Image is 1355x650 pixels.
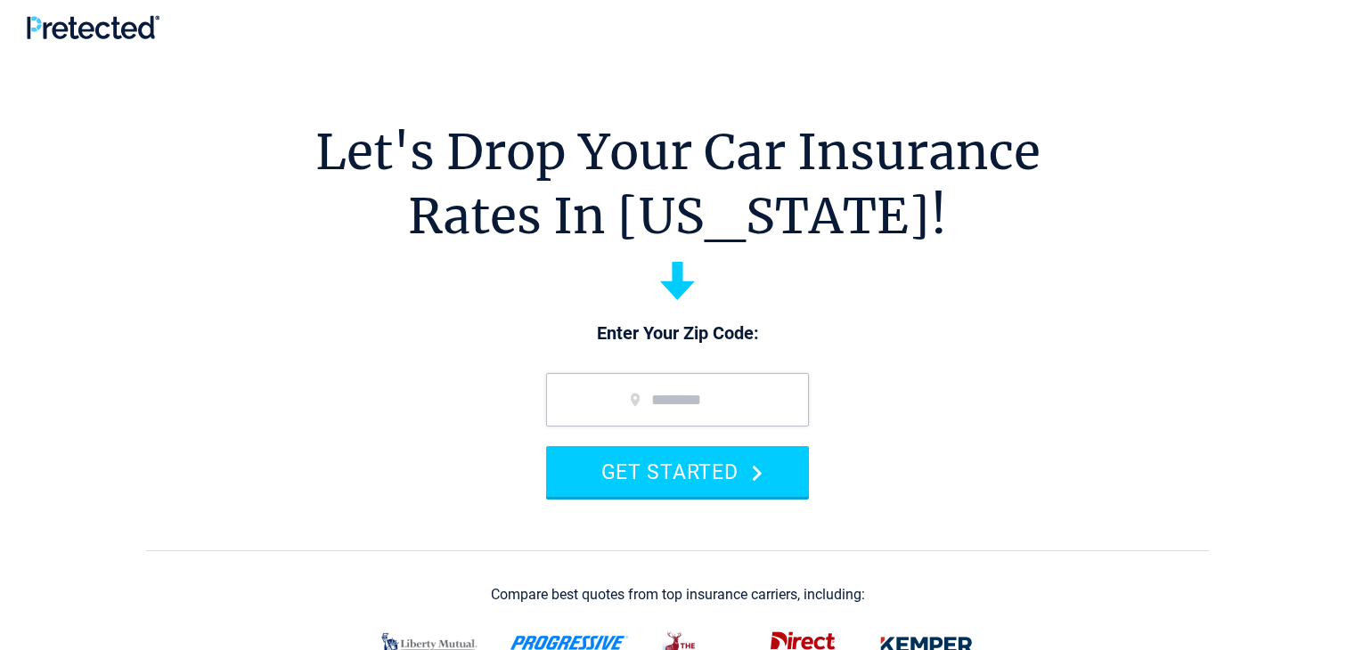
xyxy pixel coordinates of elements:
[27,15,159,39] img: Pretected Logo
[546,446,809,497] button: GET STARTED
[528,321,827,346] p: Enter Your Zip Code:
[491,587,865,603] div: Compare best quotes from top insurance carriers, including:
[546,373,809,427] input: zip code
[315,120,1041,248] h1: Let's Drop Your Car Insurance Rates In [US_STATE]!
[510,636,629,650] img: progressive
